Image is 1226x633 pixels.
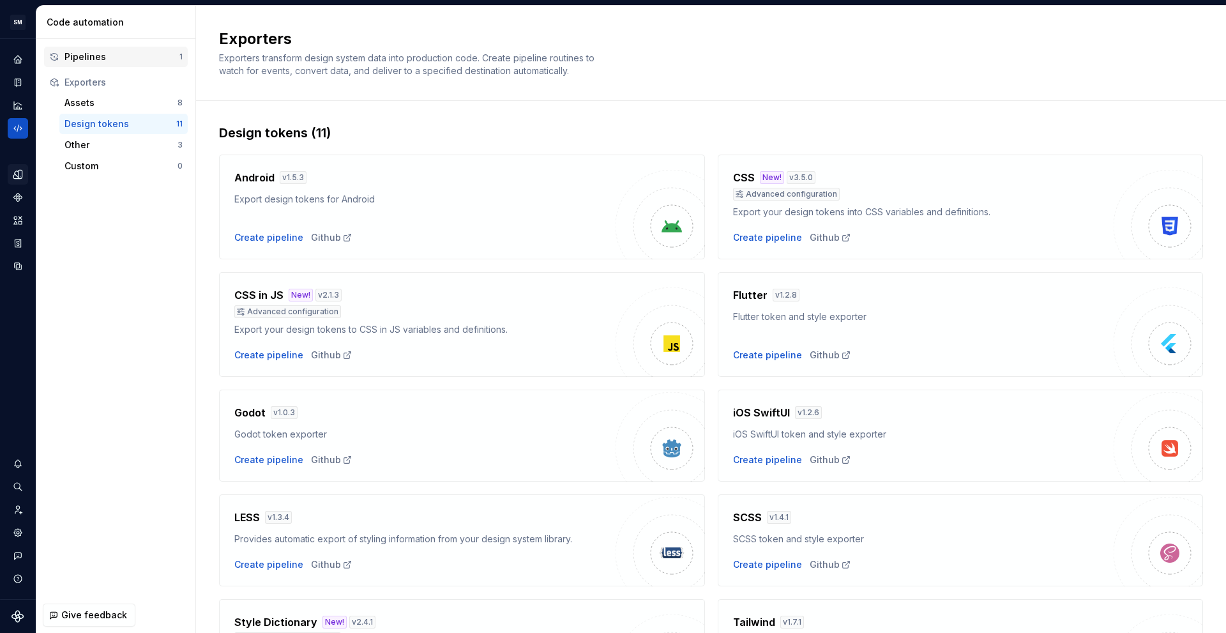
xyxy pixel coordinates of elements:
a: Invite team [8,500,28,520]
a: Github [810,349,851,362]
button: Contact support [8,545,28,566]
div: Create pipeline [234,454,303,466]
a: Github [311,454,352,466]
svg: Supernova Logo [11,610,24,623]
div: New! [289,289,313,301]
button: Give feedback [43,604,135,627]
a: Storybook stories [8,233,28,254]
div: Settings [8,522,28,543]
div: v 1.5.3 [280,171,306,184]
div: Create pipeline [733,454,802,466]
div: v 1.2.6 [795,406,822,419]
h4: Flutter [733,287,768,303]
a: Components [8,187,28,208]
div: Assets [64,96,178,109]
div: v 1.3.4 [265,511,292,524]
div: Github [311,231,352,244]
h4: LESS [234,510,260,525]
button: Design tokens11 [59,114,188,134]
button: Search ⌘K [8,477,28,497]
button: Create pipeline [733,558,802,571]
div: Design tokens (11) [219,124,1203,142]
a: Github [311,349,352,362]
div: Godot token exporter [234,428,616,441]
div: Code automation [47,16,190,29]
div: Code automation [8,118,28,139]
div: Exporters [64,76,183,89]
div: Flutter token and style exporter [733,310,1114,323]
div: 11 [176,119,183,129]
h4: Android [234,170,275,185]
button: SM [3,8,33,36]
div: Advanced configuration [234,305,341,318]
h4: CSS [733,170,755,185]
a: Github [810,454,851,466]
div: SCSS token and style exporter [733,533,1114,545]
div: Create pipeline [733,231,802,244]
h2: Exporters [219,29,1188,49]
a: Design tokens [8,164,28,185]
button: Assets8 [59,93,188,113]
h4: CSS in JS [234,287,284,303]
div: Export your design tokens into CSS variables and definitions. [733,206,1114,218]
button: Create pipeline [234,558,303,571]
div: Custom [64,160,178,172]
div: v 1.7.1 [780,616,804,629]
span: Give feedback [61,609,127,622]
span: Exporters transform design system data into production code. Create pipeline routines to watch fo... [219,52,597,76]
h4: Tailwind [733,614,775,630]
div: New! [322,616,347,629]
h4: iOS SwiftUI [733,405,790,420]
div: v 1.2.8 [773,289,799,301]
div: Home [8,49,28,70]
button: Create pipeline [234,231,303,244]
a: Assets [8,210,28,231]
button: Other3 [59,135,188,155]
div: Advanced configuration [733,188,840,201]
div: Provides automatic export of styling information from your design system library. [234,533,616,545]
a: Github [311,558,352,571]
h4: SCSS [733,510,762,525]
h4: Style Dictionary [234,614,317,630]
button: Notifications [8,454,28,474]
div: iOS SwiftUI token and style exporter [733,428,1114,441]
a: Github [810,558,851,571]
a: Data sources [8,256,28,277]
button: Custom0 [59,156,188,176]
a: Documentation [8,72,28,93]
div: New! [760,171,784,184]
div: 0 [178,161,183,171]
div: Pipelines [64,50,179,63]
a: Analytics [8,95,28,116]
button: Pipelines1 [44,47,188,67]
a: Github [810,231,851,244]
div: SM [10,15,26,30]
div: v 2.1.3 [315,289,342,301]
div: 8 [178,98,183,108]
div: v 1.4.1 [767,511,791,524]
div: Export design tokens for Android [234,193,616,206]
